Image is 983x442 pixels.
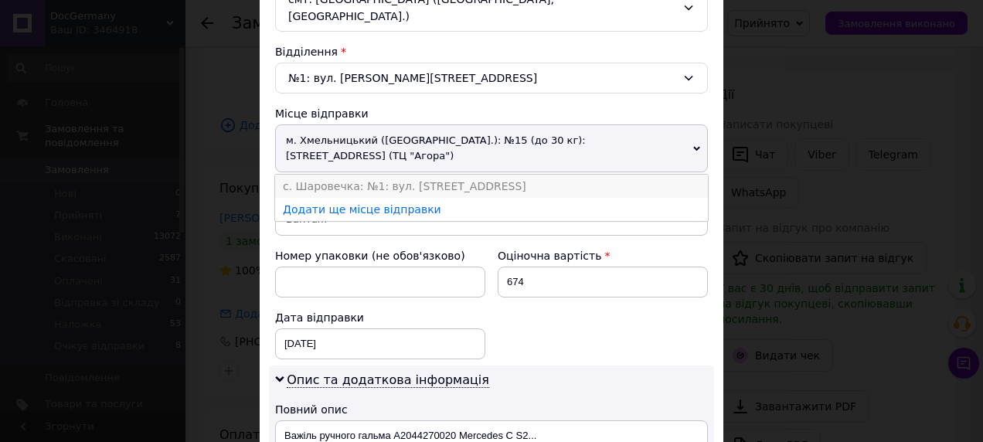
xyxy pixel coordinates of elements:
div: Повний опис [275,402,708,417]
span: м. Хмельницький ([GEOGRAPHIC_DATA].): №15 (до 30 кг): [STREET_ADDRESS] (ТЦ "Агора") [275,124,708,172]
span: Місце відправки [275,107,369,120]
span: Опис та додаткова інформація [287,372,489,388]
a: Додати ще місце відправки [283,203,441,216]
div: Номер упаковки (не обов'язково) [275,248,485,263]
li: с. Шаровечка: №1: вул. [STREET_ADDRESS] [275,175,708,198]
div: Дата відправки [275,310,485,325]
div: №1: вул. [PERSON_NAME][STREET_ADDRESS] [275,63,708,93]
div: Відділення [275,44,708,59]
div: Оціночна вартість [498,248,708,263]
